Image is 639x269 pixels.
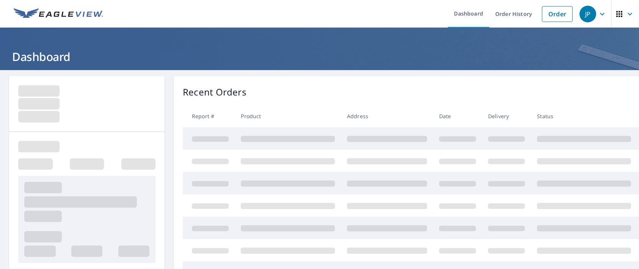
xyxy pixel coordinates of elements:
p: Recent Orders [183,85,246,99]
a: Order [542,6,573,22]
th: Product [235,105,341,127]
div: JP [579,6,596,22]
h1: Dashboard [9,49,630,64]
th: Status [531,105,637,127]
img: EV Logo [14,8,103,20]
th: Address [341,105,433,127]
th: Delivery [482,105,531,127]
th: Date [433,105,482,127]
th: Report # [183,105,235,127]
